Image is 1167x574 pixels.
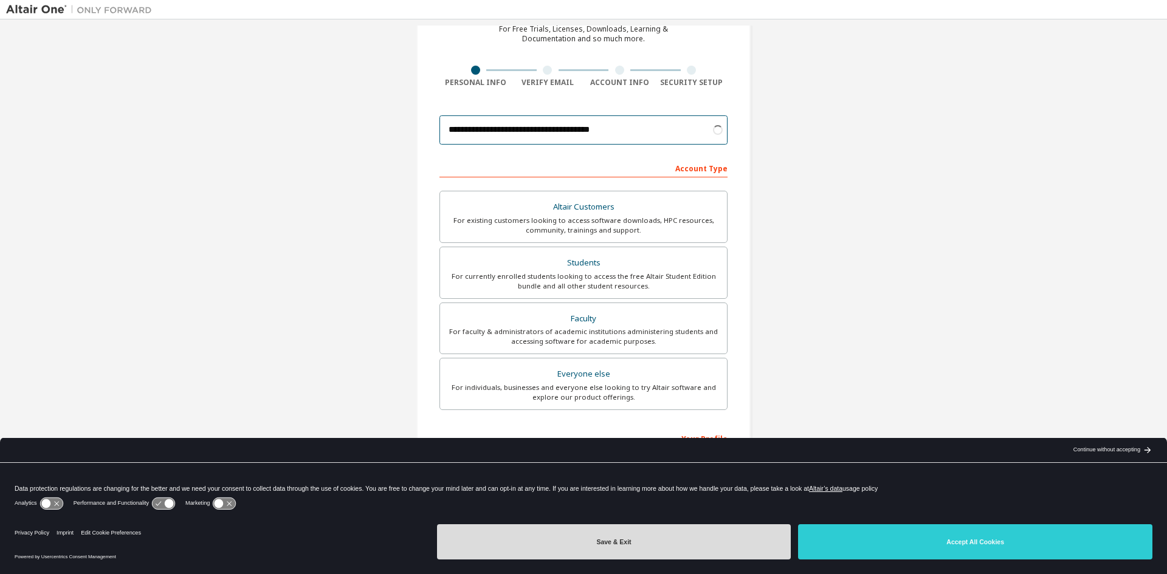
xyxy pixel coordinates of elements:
img: Altair One [6,4,158,16]
div: For faculty & administrators of academic institutions administering students and accessing softwa... [447,327,720,346]
div: Faculty [447,310,720,327]
div: For existing customers looking to access software downloads, HPC resources, community, trainings ... [447,216,720,235]
div: For currently enrolled students looking to access the free Altair Student Edition bundle and all ... [447,272,720,291]
div: Everyone else [447,366,720,383]
div: Students [447,255,720,272]
div: Personal Info [439,78,512,87]
div: Account Info [583,78,656,87]
div: Altair Customers [447,199,720,216]
div: Verify Email [512,78,584,87]
div: For individuals, businesses and everyone else looking to try Altair software and explore our prod... [447,383,720,402]
div: Security Setup [656,78,728,87]
div: For Free Trials, Licenses, Downloads, Learning & Documentation and so much more. [499,24,668,44]
div: Your Profile [439,428,728,448]
div: Account Type [439,158,728,177]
